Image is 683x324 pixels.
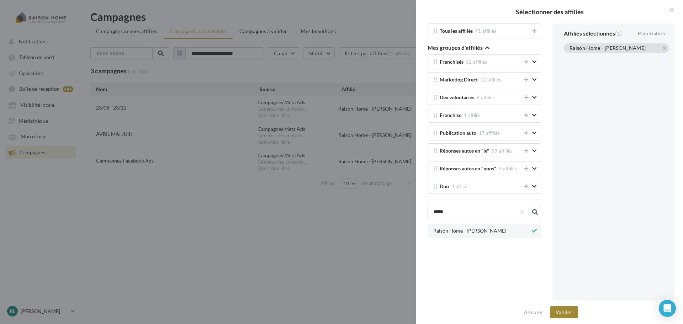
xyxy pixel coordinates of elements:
[659,300,676,317] div: Open Intercom Messenger
[428,9,672,15] h2: Sélectionner des affiliés
[440,131,476,136] span: Publication auto
[479,130,500,136] span: 17 affiliés
[464,112,480,118] span: 1 affilié
[440,77,478,83] span: Marketing Direct
[492,148,513,154] span: 59 affiliés
[564,31,622,36] div: Affiliés sélectionnés
[428,44,489,53] button: Mes groupes d'affiliés
[480,77,502,83] span: 12 affiliés
[475,28,497,34] span: 71 affiliés
[451,184,470,189] span: 3 affiliés
[466,59,487,65] span: 52 affiliés
[521,308,546,317] button: Annuler
[635,29,669,38] div: Réinitialiser
[440,28,473,34] span: Tous les affiliés
[440,166,496,171] span: Réponses autos en "nous"
[440,113,461,118] span: Franchise
[440,59,464,65] span: Franchisés
[440,95,474,100] span: Dev volontaires
[428,45,483,51] span: Mes groupes d'affiliés
[499,166,517,171] span: 3 affiliés
[550,306,578,318] button: Valider
[433,228,506,234] span: Raison Home - [PERSON_NAME]
[615,30,622,37] span: (1)
[440,184,449,189] span: Duo
[570,46,646,52] div: Raison Home - [PERSON_NAME]
[440,148,489,154] span: Réponses autos en "je"
[477,95,495,100] span: 8 affiliés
